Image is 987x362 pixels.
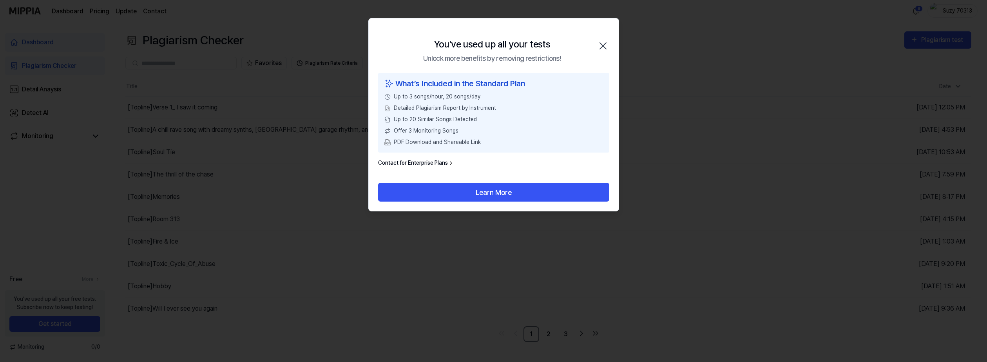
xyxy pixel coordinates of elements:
[394,93,480,101] span: Up to 3 songs/hour, 20 songs/day
[378,159,454,167] a: Contact for Enterprise Plans
[394,127,458,135] span: Offer 3 Monitoring Songs
[378,183,609,202] button: Learn More
[394,138,481,146] span: PDF Download and Shareable Link
[423,53,561,64] div: Unlock more benefits by removing restrictions!
[394,104,496,112] span: Detailed Plagiarism Report by Instrument
[384,105,391,111] img: File Select
[434,37,551,51] div: You've used up all your tests
[384,78,394,89] img: sparkles icon
[384,78,603,89] div: What’s Included in the Standard Plan
[384,139,391,146] img: PDF Download
[394,115,477,124] span: Up to 20 Similar Songs Detected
